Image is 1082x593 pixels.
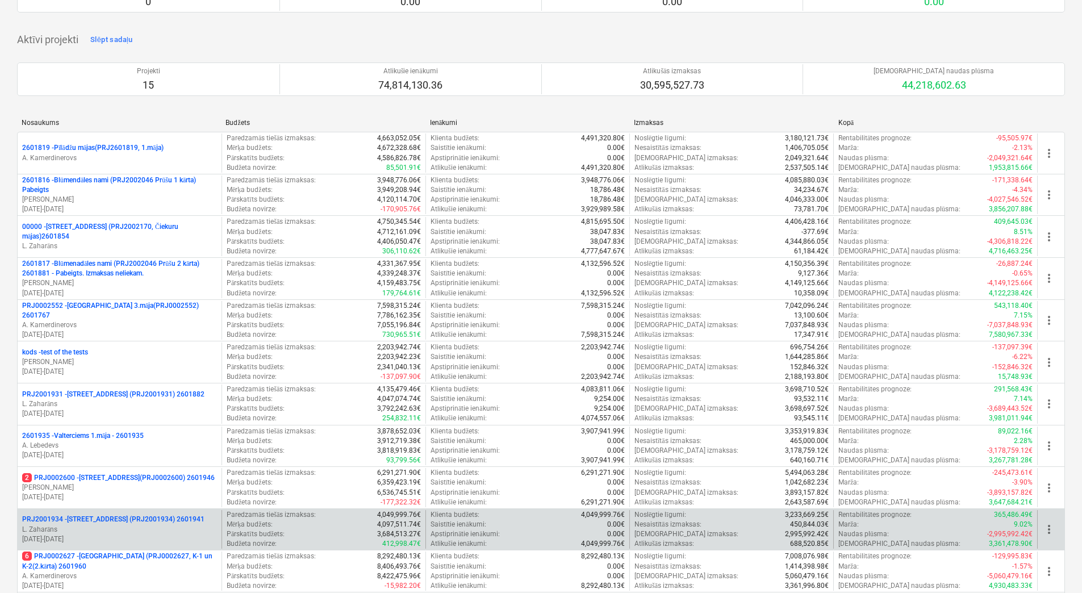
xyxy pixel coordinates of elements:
[838,227,859,237] p: Marža :
[987,153,1033,163] p: -2,049,321.64€
[377,227,421,237] p: 4,712,161.09€
[227,404,285,414] p: Pārskatīts budžets :
[785,217,829,227] p: 4,406,428.16€
[785,385,829,394] p: 3,698,710.52€
[22,473,217,502] div: 2PRJ0002600 -[STREET_ADDRESS](PRJ0002600) 2601946[PERSON_NAME][DATE]-[DATE]
[377,278,421,288] p: 4,159,483.75€
[22,473,32,482] span: 2
[634,247,694,256] p: Atlikušās izmaksas :
[838,278,889,288] p: Naudas plūsma :
[22,473,215,483] p: PRJ0002600 - [STREET_ADDRESS](PRJ0002600) 2601946
[1012,143,1033,153] p: -2.13%
[227,352,273,362] p: Mērķa budžets :
[581,163,625,173] p: 4,491,320.80€
[22,525,217,534] p: L. Zaharāns
[431,217,479,227] p: Klienta budžets :
[431,185,486,195] p: Saistītie ienākumi :
[785,176,829,185] p: 4,085,880.03€
[377,320,421,330] p: 7,055,196.84€
[1042,147,1056,160] span: more_vert
[634,143,701,153] p: Nesaistītās izmaksas :
[996,133,1033,143] p: -95,505.97€
[227,163,277,173] p: Budžeta novirze :
[790,362,829,372] p: 152,846.32€
[838,394,859,404] p: Marža :
[227,269,273,278] p: Mērķa budžets :
[22,222,217,241] p: 00000 - [STREET_ADDRESS] (PRJ2002170, Čiekuru mājas)2601854
[377,385,421,394] p: 4,135,479.46€
[838,163,960,173] p: [DEMOGRAPHIC_DATA] naudas plūsma :
[431,153,500,163] p: Apstiprinātie ienākumi :
[22,450,217,460] p: [DATE] - [DATE]
[22,204,217,214] p: [DATE] - [DATE]
[838,143,859,153] p: Marža :
[87,31,136,49] button: Slēpt sadaļu
[838,311,859,320] p: Marža :
[794,311,829,320] p: 13,100.60€
[634,237,738,247] p: [DEMOGRAPHIC_DATA] izmaksas :
[377,394,421,404] p: 4,047,074.74€
[377,237,421,247] p: 4,406,050.47€
[785,320,829,330] p: 7,037,848.93€
[634,301,686,311] p: Noslēgtie līgumi :
[22,441,217,450] p: A. Lebedevs
[227,362,285,372] p: Pārskatīts budžets :
[227,185,273,195] p: Mērķa budžets :
[838,153,889,163] p: Naudas plūsma :
[22,195,217,204] p: [PERSON_NAME]
[838,176,912,185] p: Rentabilitātes prognoze :
[634,153,738,163] p: [DEMOGRAPHIC_DATA] izmaksas :
[794,247,829,256] p: 61,184.42€
[377,185,421,195] p: 3,949,208.94€
[838,320,889,330] p: Naudas plūsma :
[227,394,273,404] p: Mērķa budžets :
[227,227,273,237] p: Mērķa budžets :
[994,385,1033,394] p: 291,568.43€
[581,414,625,423] p: 4,074,557.06€
[378,66,442,76] p: Atlikušie ienākumi
[838,259,912,269] p: Rentabilitātes prognoze :
[1042,188,1056,202] span: more_vert
[22,143,217,162] div: 2601819 -Pīlādžu mājas(PRJ2601819, 1.māja)A. Kamerdinerovs
[581,385,625,394] p: 4,083,811.06€
[590,227,625,237] p: 38,047.83€
[607,362,625,372] p: 0.00€
[634,163,694,173] p: Atlikušās izmaksas :
[794,185,829,195] p: 34,234.67€
[838,343,912,352] p: Rentabilitātes prognoze :
[227,133,316,143] p: Paredzamās tiešās izmaksas :
[838,269,859,278] p: Marža :
[22,515,217,544] div: PRJ2001934 -[STREET_ADDRESS] (PRJ2001934) 2601941L. Zaharāns[DATE]-[DATE]
[634,176,686,185] p: Noslēgtie līgumi :
[785,278,829,288] p: 4,149,125.66€
[431,247,487,256] p: Atlikušie ienākumi :
[431,269,486,278] p: Saistītie ienākumi :
[431,330,487,340] p: Atlikušie ienākumi :
[785,259,829,269] p: 4,150,356.39€
[431,143,486,153] p: Saistītie ienākumi :
[431,414,487,423] p: Atlikušie ienākumi :
[377,217,421,227] p: 4,750,345.54€
[431,227,486,237] p: Saistītie ienākumi :
[607,143,625,153] p: 0.00€
[785,163,829,173] p: 2,537,505.14€
[22,367,217,377] p: [DATE] - [DATE]
[634,352,701,362] p: Nesaistītās izmaksas :
[137,66,160,76] p: Projekti
[634,259,686,269] p: Noslēgtie līgumi :
[634,217,686,227] p: Noslēgtie līgumi :
[22,278,217,288] p: [PERSON_NAME]
[838,330,960,340] p: [DEMOGRAPHIC_DATA] naudas plūsma :
[590,237,625,247] p: 38,047.83€
[838,385,912,394] p: Rentabilitātes prognoze :
[581,343,625,352] p: 2,203,942.74€
[794,330,829,340] p: 17,347.91€
[377,259,421,269] p: 4,331,367.95€
[640,66,704,76] p: Atlikušās izmaksas
[430,119,625,127] div: Ienākumi
[992,362,1033,372] p: -152,846.32€
[992,343,1033,352] p: -137,097.39€
[1042,230,1056,244] span: more_vert
[22,153,217,163] p: A. Kamerdinerovs
[377,301,421,311] p: 7,598,315.24€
